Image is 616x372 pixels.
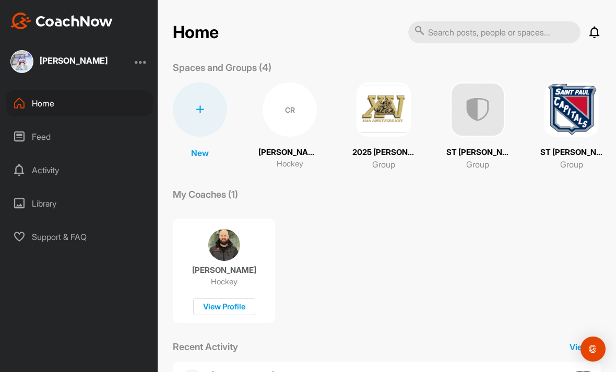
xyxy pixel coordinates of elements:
[173,61,271,75] p: Spaces and Groups (4)
[6,224,153,250] div: Support & FAQ
[357,82,411,137] img: square_c61e94d522452365b8c315a57bdc2656.png
[6,124,153,150] div: Feed
[570,341,601,353] p: View All
[451,82,505,137] img: uAAAAAElFTkSuQmCC
[277,158,303,170] p: Hockey
[6,157,153,183] div: Activity
[40,56,108,65] div: [PERSON_NAME]
[6,190,153,217] div: Library
[10,50,33,73] img: square_288489b595e98d9c637cb8e4d660d73b.jpg
[263,82,317,137] div: CR
[193,298,255,316] div: View Profile
[446,82,509,171] a: ST [PERSON_NAME] Capitals 2023-24Group
[408,21,581,43] input: Search posts, people or spaces...
[6,90,153,116] div: Home
[10,13,113,29] img: CoachNow
[211,277,238,287] p: Hockey
[540,82,603,171] a: ST [PERSON_NAME] Capitals 24.25Group
[560,158,583,171] p: Group
[352,82,415,171] a: 2025 [PERSON_NAME] Tier MembershipGroup
[352,147,415,159] p: 2025 [PERSON_NAME] Tier Membership
[173,340,238,354] p: Recent Activity
[581,337,606,362] div: Open Intercom Messenger
[544,82,599,137] img: square_b086c2ef1fe03e9ed66930ec667f342e.png
[258,147,321,159] p: [PERSON_NAME]
[173,22,219,43] h2: Home
[446,147,509,159] p: ST [PERSON_NAME] Capitals 2023-24
[540,147,603,159] p: ST [PERSON_NAME] Capitals 24.25
[173,187,238,201] p: My Coaches (1)
[258,82,321,171] a: CR[PERSON_NAME]Hockey
[192,265,256,275] p: [PERSON_NAME]
[372,158,395,171] p: Group
[208,229,240,261] img: coach avatar
[191,147,209,159] p: New
[466,158,489,171] p: Group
